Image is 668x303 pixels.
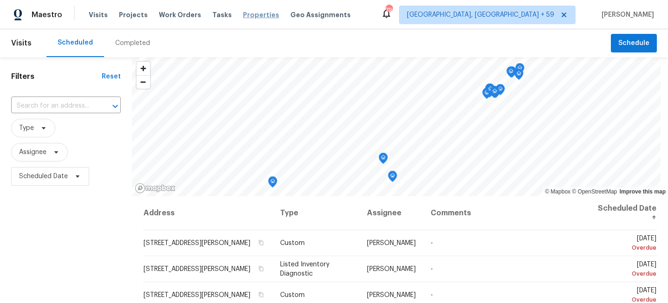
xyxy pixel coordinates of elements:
span: Type [19,123,34,133]
div: Map marker [496,84,505,98]
a: OpenStreetMap [572,188,617,195]
span: Assignee [19,148,46,157]
span: Tasks [212,12,232,18]
div: Reset [102,72,121,81]
th: Scheduled Date ↑ [586,196,657,230]
span: Custom [280,240,305,246]
span: [DATE] [593,235,656,252]
span: Visits [89,10,108,19]
span: Properties [243,10,279,19]
span: [DATE] [593,261,656,278]
span: [PERSON_NAME] [367,240,416,246]
button: Zoom out [137,75,150,89]
span: Work Orders [159,10,201,19]
span: Schedule [618,38,649,49]
span: Scheduled Date [19,172,68,181]
span: Maestro [32,10,62,19]
th: Address [143,196,273,230]
div: Map marker [485,84,494,98]
button: Copy Address [257,239,265,247]
div: Map marker [506,66,516,81]
span: - [431,266,433,272]
input: Search for an address... [11,99,95,113]
button: Copy Address [257,290,265,299]
span: - [431,292,433,298]
button: Zoom in [137,62,150,75]
span: [STREET_ADDRESS][PERSON_NAME] [144,266,250,272]
div: Overdue [593,269,656,278]
h1: Filters [11,72,102,81]
div: Map marker [514,69,524,83]
span: Geo Assignments [290,10,351,19]
div: Map marker [507,66,517,81]
div: Map marker [268,176,277,191]
a: Mapbox [545,188,570,195]
div: Map marker [482,88,491,102]
span: Custom [280,292,305,298]
span: Projects [119,10,148,19]
span: [STREET_ADDRESS][PERSON_NAME] [144,292,250,298]
div: 790 [386,6,392,15]
div: Map marker [486,84,495,98]
span: [PERSON_NAME] [367,266,416,272]
span: Zoom out [137,76,150,89]
div: Completed [115,39,150,48]
th: Assignee [360,196,423,230]
button: Open [109,100,122,113]
span: [PERSON_NAME] [598,10,654,19]
div: Map marker [490,86,499,101]
a: Improve this map [620,188,666,195]
div: Map marker [515,63,524,77]
div: Map marker [388,171,397,185]
span: [STREET_ADDRESS][PERSON_NAME] [144,240,250,246]
a: Mapbox homepage [135,183,176,193]
span: Listed Inventory Diagnostic [280,261,329,277]
span: [GEOGRAPHIC_DATA], [GEOGRAPHIC_DATA] + 59 [407,10,554,19]
canvas: Map [132,57,661,196]
div: Overdue [593,243,656,252]
button: Schedule [611,34,657,53]
div: Map marker [485,84,495,98]
span: - [431,240,433,246]
div: Map marker [379,153,388,167]
div: Map marker [490,86,499,100]
th: Comments [423,196,586,230]
span: Visits [11,33,32,53]
th: Type [273,196,360,230]
span: [PERSON_NAME] [367,292,416,298]
div: Scheduled [58,38,93,47]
